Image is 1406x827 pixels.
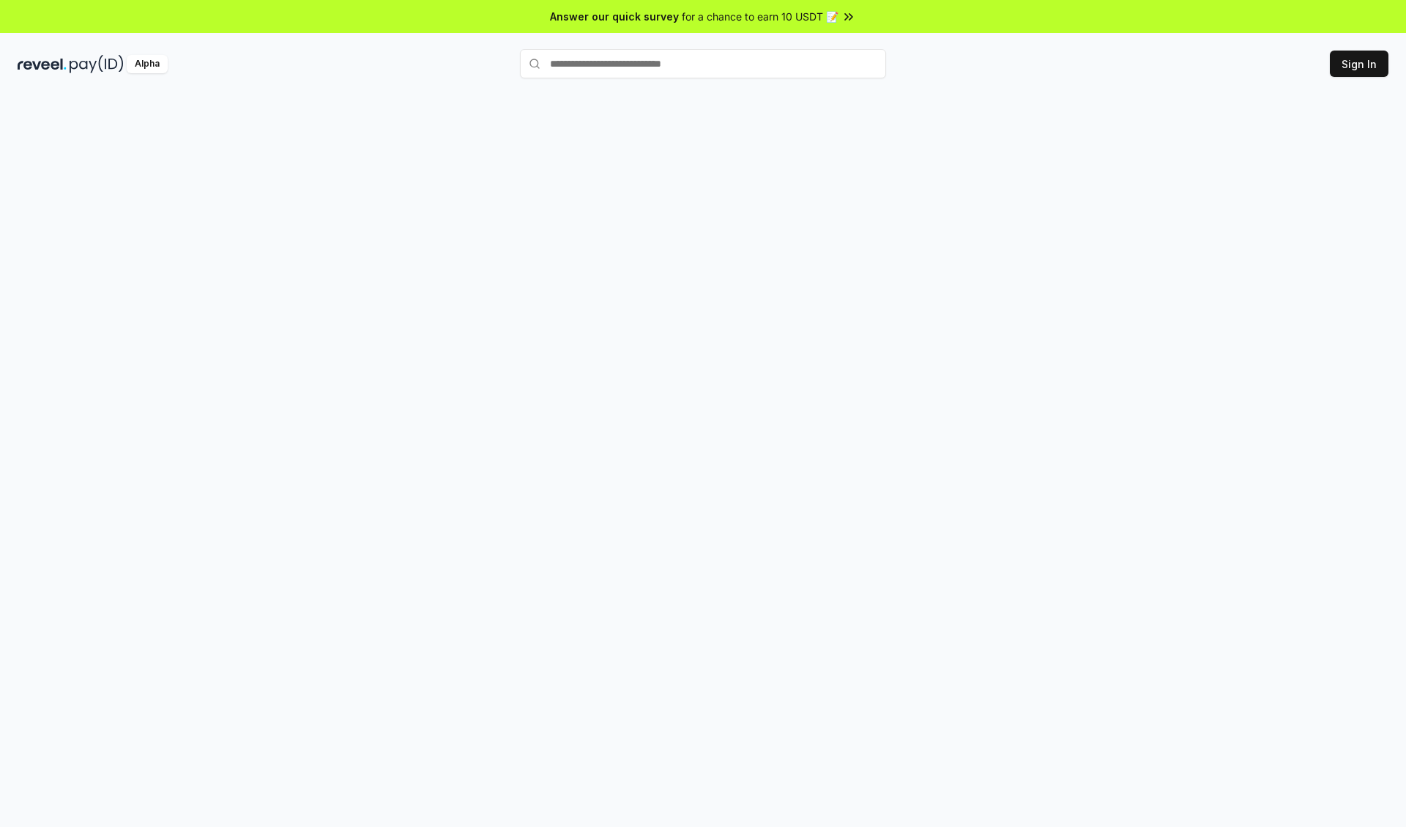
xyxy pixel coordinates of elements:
img: pay_id [70,55,124,73]
div: Alpha [127,55,168,73]
img: reveel_dark [18,55,67,73]
span: Answer our quick survey [550,9,679,24]
span: for a chance to earn 10 USDT 📝 [682,9,838,24]
button: Sign In [1330,51,1388,77]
